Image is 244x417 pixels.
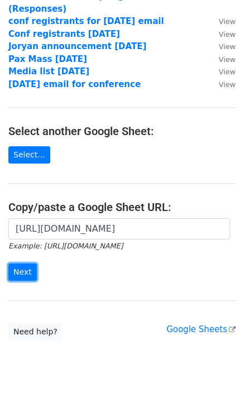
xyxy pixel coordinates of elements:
a: Google Sheets [166,324,236,334]
a: Select... [8,146,50,164]
a: View [208,54,236,64]
h4: Select another Google Sheet: [8,124,236,138]
a: Conf registrants [DATE] [8,29,120,39]
small: View [219,68,236,76]
input: Paste your Google Sheet URL here [8,218,230,239]
small: View [219,80,236,89]
a: conf registrants for [DATE] email [8,16,164,26]
small: View [219,42,236,51]
a: View [208,16,236,26]
input: Next [8,263,37,281]
a: Media list [DATE] [8,66,89,76]
iframe: Chat Widget [188,363,244,417]
small: View [219,17,236,26]
a: View [208,79,236,89]
a: Pax Mass [DATE] [8,54,87,64]
small: View [219,30,236,39]
a: Joryan announcement [DATE] [8,41,146,51]
a: Need help? [8,323,63,341]
a: View [208,29,236,39]
a: View [208,41,236,51]
a: [DATE] email for conference [8,79,141,89]
a: View [208,66,236,76]
small: View [219,55,236,64]
small: Example: [URL][DOMAIN_NAME] [8,242,123,250]
h4: Copy/paste a Google Sheet URL: [8,200,236,214]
